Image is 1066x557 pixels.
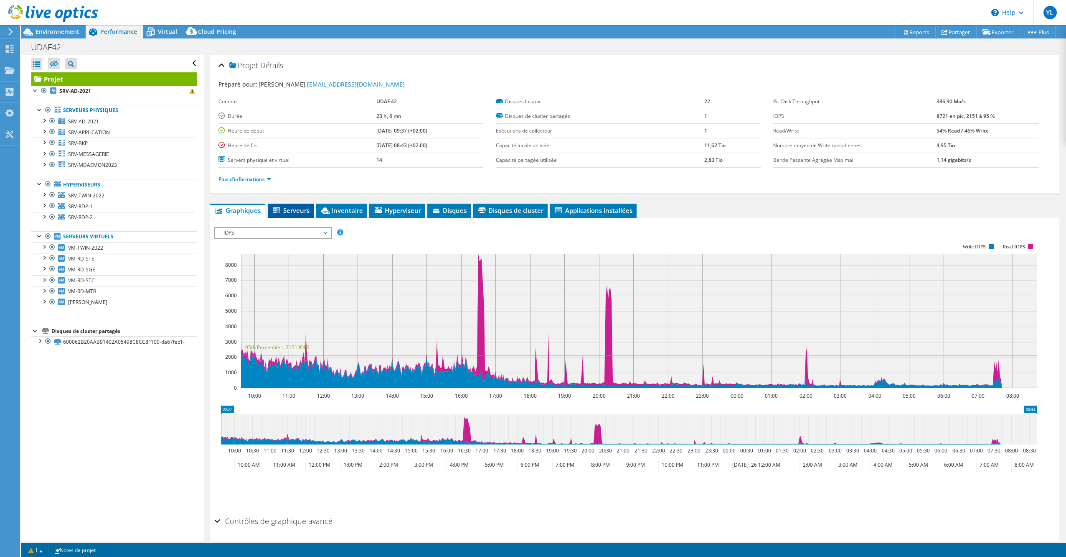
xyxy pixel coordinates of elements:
span: IOPS [219,228,327,238]
a: SRV-RDP-1 [31,201,197,212]
a: SRV-BKP [31,138,197,148]
a: Exporter [976,26,1020,38]
text: 07:00 [970,447,982,454]
span: SRV-MDAEMON2023 [68,161,117,169]
text: 19:00 [558,392,571,399]
a: Partager [935,26,977,38]
text: 04:30 [881,447,894,454]
text: 22:00 [661,392,674,399]
a: VM-RD-STC [31,275,197,286]
text: 17:30 [493,447,506,454]
text: 02:30 [810,447,823,454]
text: 05:00 [902,392,915,399]
text: 00:00 [730,392,743,399]
text: 11:00 [263,447,276,454]
b: 54% Read / 46% Write [937,127,989,134]
b: 23 h, 6 mn [376,112,401,120]
b: 2,83 Tio [704,156,723,164]
text: 10:30 [246,447,259,454]
h2: Contrôles de graphique avancé [214,513,332,529]
span: SRV-BKP [68,140,88,147]
a: SRV-MDAEMON2023 [31,160,197,171]
a: [EMAIL_ADDRESS][DOMAIN_NAME] [307,80,405,88]
b: 1 [704,112,707,120]
text: 00:30 [740,447,753,454]
b: 8721 en pic, 2151 à 95 % [937,112,995,120]
a: SRV-APPLICATION [31,127,197,138]
text: 15:00 [404,447,417,454]
span: SRV-TWIN-2022 [68,192,104,199]
label: Disques de cluster partagés [496,112,704,120]
label: Durée [218,112,376,120]
text: 01:00 [764,392,777,399]
span: SRV-RDP-1 [68,203,93,210]
text: 18:30 [528,447,541,454]
label: Servers physique et virtuel [218,156,376,164]
label: Préparé pour: [218,80,257,88]
a: SRV-MESSAGERIE [31,149,197,160]
text: 7000 [225,276,237,284]
text: 5000 [225,307,237,314]
b: UDAF 42 [376,98,397,105]
b: 22 [704,98,710,105]
text: 14:00 [386,392,398,399]
text: 4000 [225,323,237,330]
text: 01:00 [758,447,771,454]
span: Cloud Pricing [198,28,236,36]
label: Disques locaux [496,97,704,106]
text: 22:00 [652,447,665,454]
text: 6000 [225,292,237,299]
label: Heure de début [218,127,376,135]
text: 0 [234,384,237,391]
span: VM-TWIN-2022 [68,244,103,251]
span: Hyperviseur [373,206,421,215]
a: Serveurs physiques [31,105,197,116]
a: [PERSON_NAME] [31,297,197,308]
a: 1 [23,545,48,555]
text: 17:00 [475,447,488,454]
text: Write IOPS [962,244,986,250]
text: 19:00 [546,447,558,454]
span: Performance [100,28,137,36]
label: Pic Disk Throughput [773,97,936,106]
text: 16:00 [440,447,453,454]
span: YL [1043,6,1057,19]
text: 05:30 [916,447,929,454]
a: VM-RD-STE [31,253,197,264]
text: 23:00 [695,392,708,399]
b: [DATE] 08:43 (+02:00) [376,142,427,149]
text: 19:30 [563,447,576,454]
span: VM-RD-STC [68,277,95,284]
text: 06:00 [937,392,950,399]
text: 02:00 [799,392,812,399]
svg: \n [991,9,999,16]
a: SRV-AD-2021 [31,116,197,127]
text: 03:30 [846,447,859,454]
text: 18:00 [523,392,536,399]
text: 01:30 [775,447,788,454]
b: 1,14 gigabits/s [937,156,971,164]
text: 14:30 [387,447,400,454]
b: 386,90 Mo/s [937,98,966,105]
label: Nombre moyen de Write quotidiennes [773,141,936,150]
span: SRV-MESSAGERIE [68,151,109,158]
span: Détails [260,60,283,70]
span: Virtual [158,28,177,36]
text: 13:30 [351,447,364,454]
b: [DATE] 09:37 (+02:00) [376,127,427,134]
label: IOPS [773,112,936,120]
b: 14 [376,156,382,164]
b: 11,62 Tio [704,142,726,149]
text: 20:00 [592,392,605,399]
h1: UDAF42 [27,43,74,52]
a: VM-TWIN-2022 [31,242,197,253]
span: Applications installées [554,206,632,215]
span: Environnement [36,28,79,36]
text: 3000 [225,338,237,345]
text: 10:00 [248,392,261,399]
text: 05:00 [899,447,912,454]
text: 95th Percentile = 2151 IOPS [245,344,310,351]
label: Capacité locale utilisée [496,141,704,150]
text: 23:30 [705,447,718,454]
text: 13:00 [334,447,347,454]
